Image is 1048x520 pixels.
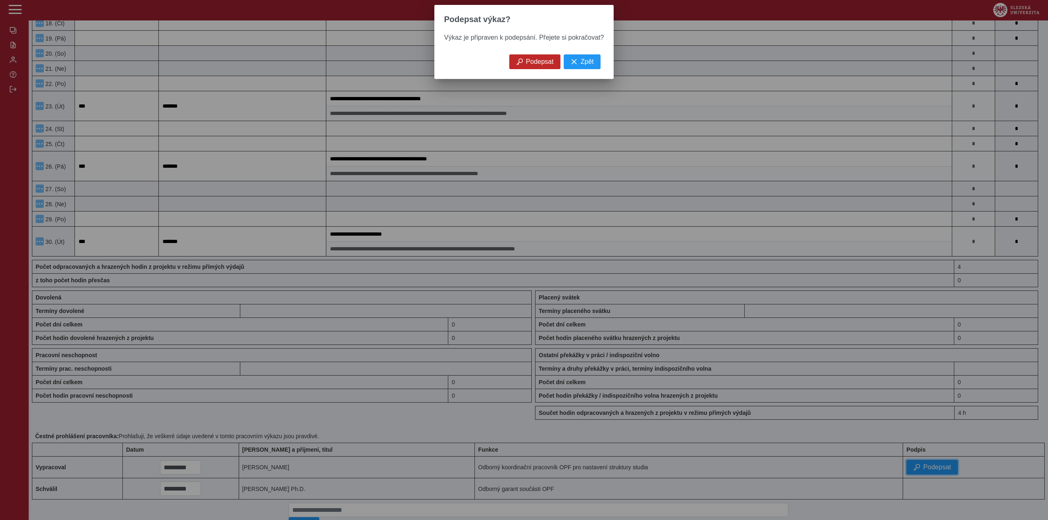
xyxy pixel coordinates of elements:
[564,54,601,69] button: Zpět
[444,34,604,41] span: Výkaz je připraven k podepsání. Přejete si pokračovat?
[580,58,594,65] span: Zpět
[444,15,510,24] span: Podepsat výkaz?
[526,58,554,65] span: Podepsat
[509,54,561,69] button: Podepsat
